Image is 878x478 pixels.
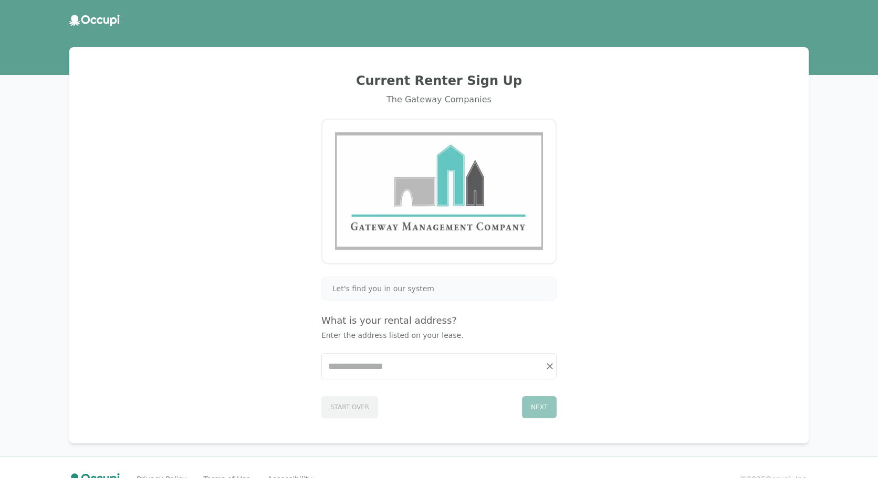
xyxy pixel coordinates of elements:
div: The Gateway Companies [82,93,796,106]
button: Clear [542,359,557,374]
img: Gateway Management [335,132,543,250]
input: Start typing... [322,354,556,379]
h4: What is your rental address? [321,313,557,328]
h2: Current Renter Sign Up [82,72,796,89]
p: Enter the address listed on your lease. [321,330,557,341]
span: Let's find you in our system [332,283,434,294]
